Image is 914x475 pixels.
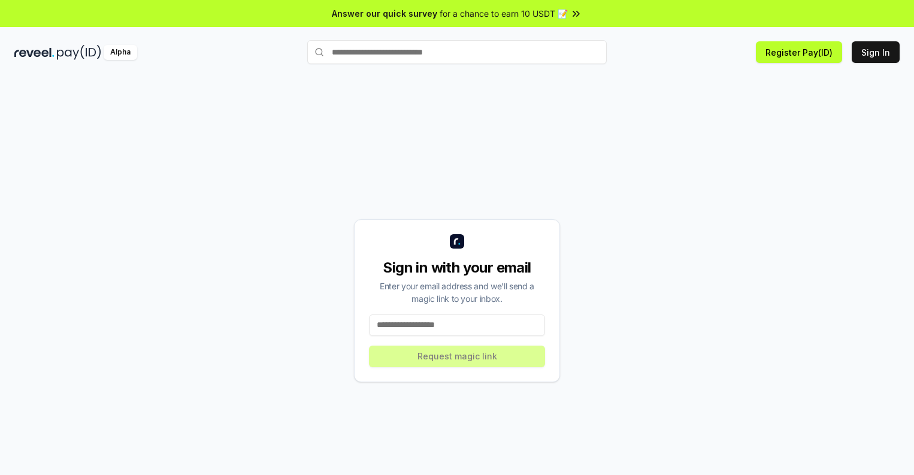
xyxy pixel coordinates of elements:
img: pay_id [57,45,101,60]
div: Sign in with your email [369,258,545,277]
img: reveel_dark [14,45,55,60]
div: Alpha [104,45,137,60]
button: Sign In [852,41,900,63]
span: Answer our quick survey [332,7,437,20]
span: for a chance to earn 10 USDT 📝 [440,7,568,20]
button: Register Pay(ID) [756,41,842,63]
img: logo_small [450,234,464,249]
div: Enter your email address and we’ll send a magic link to your inbox. [369,280,545,305]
